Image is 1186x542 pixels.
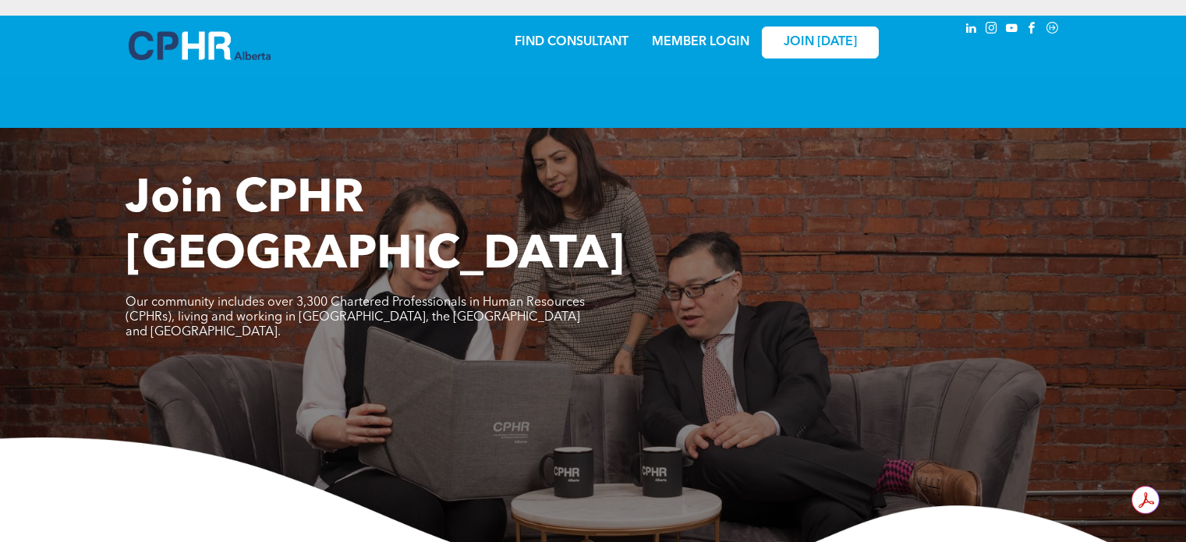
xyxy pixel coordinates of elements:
[652,36,749,48] a: MEMBER LOGIN
[983,19,1000,41] a: instagram
[129,31,271,60] img: A blue and white logo for cp alberta
[1024,19,1041,41] a: facebook
[126,296,585,338] span: Our community includes over 3,300 Chartered Professionals in Human Resources (CPHRs), living and ...
[1004,19,1021,41] a: youtube
[762,27,879,58] a: JOIN [DATE]
[784,35,857,50] span: JOIN [DATE]
[963,19,980,41] a: linkedin
[126,176,625,279] span: Join CPHR [GEOGRAPHIC_DATA]
[515,36,628,48] a: FIND CONSULTANT
[1044,19,1061,41] a: Social network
